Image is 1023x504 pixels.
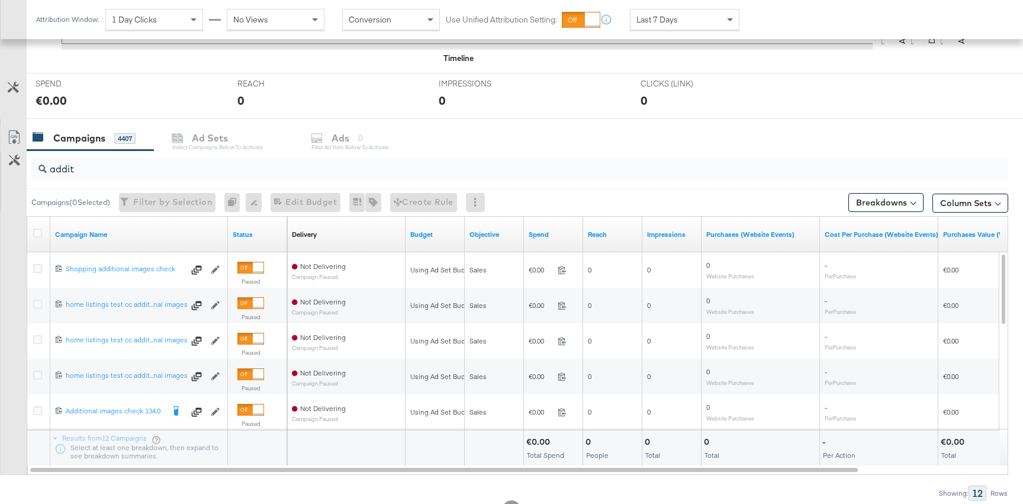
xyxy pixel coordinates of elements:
span: Not Delivering [300,297,346,306]
span: CLICKS (LINK) [641,78,729,89]
span: €0.00 [529,372,553,381]
span: €0.00 [529,301,553,310]
label: Paused [237,278,264,285]
span: Sales [469,407,487,416]
div: Additional images check 134.0 [66,406,163,416]
span: - [825,296,827,305]
span: REACH [237,78,326,89]
span: €0.00 [943,372,958,381]
span: Not Delivering [300,262,346,271]
span: - [825,367,827,376]
span: IMPRESSIONS [439,78,527,89]
span: €0.00 [943,265,958,274]
sub: Website Purchases [706,415,754,422]
a: The number of people your ad was served to. [588,230,638,239]
span: 0 [706,332,710,341]
div: Using Ad Set Budget [410,265,476,275]
span: Not Delivering [300,333,346,342]
span: 0 [588,372,591,381]
a: The number of times a purchase was made tracked by your Custom Audience pixel on your website aft... [706,230,815,239]
span: Total [704,451,719,460]
span: 0 [647,372,651,381]
a: The total amount spent to date. [529,230,578,239]
sub: Campaign Paused [292,416,346,422]
span: €0.00 [943,336,958,345]
span: 0 [647,336,651,345]
label: Paused [237,420,264,428]
sub: Per Purchase [825,344,856,351]
span: SPEND [36,78,124,89]
span: €0.00 [529,336,553,345]
div: 0 [224,193,246,212]
a: home listings test cc addit...nal images [66,300,184,312]
sub: Website Purchases [706,344,754,351]
div: 4407 [114,133,136,144]
a: Your campaign's objective. [469,230,519,239]
sub: Campaign Paused [292,380,346,387]
span: 0 [588,336,591,345]
div: 0 [586,436,594,448]
div: €0.00 [941,436,968,448]
span: Not Delivering [300,368,346,377]
span: 0 [706,367,710,376]
span: €0.00 [529,407,553,416]
span: Sales [469,265,487,274]
div: €0.00 [36,92,67,109]
button: Column Sets [932,194,1008,213]
span: Sales [469,336,487,345]
span: 0 [588,265,591,274]
div: Using Ad Set Budget [410,301,476,310]
span: Conversion [349,14,391,25]
span: - [825,332,827,341]
div: Campaigns ( 0 Selected) [31,197,110,208]
div: €0.00 [526,436,554,448]
a: Your campaign name. [55,230,223,239]
span: 0 [647,407,651,416]
span: €0.00 [529,265,553,274]
label: Paused [237,384,264,392]
span: People [586,451,609,460]
div: Using Ad Set Budget [410,372,476,381]
sub: Website Purchases [706,379,754,386]
span: €0.00 [943,301,958,310]
sub: Campaign Paused [292,309,346,316]
div: Using Ad Set Budget [410,407,476,417]
div: home listings test cc addit...nal images [66,371,184,380]
span: 0 [706,403,710,412]
label: Paused [237,313,264,321]
span: - [825,261,827,269]
div: Delivery [292,230,317,239]
div: 0 [645,436,654,448]
sub: Per Purchase [825,308,856,315]
label: Use Unified Attribution Setting: [446,14,557,25]
div: 12 [969,486,986,500]
a: home listings test cc addit...nal images [66,371,184,383]
a: Shopping additional images check [66,264,184,276]
span: Total [941,451,956,460]
div: 0 [237,92,245,109]
span: 0 [588,301,591,310]
div: home listings test cc addit...nal images [66,300,184,309]
div: Campaigns [53,131,105,145]
label: Paused [237,349,264,357]
span: 0 [588,407,591,416]
div: - [822,436,829,448]
span: Last 7 Days [636,14,678,25]
a: The average cost for each purchase tracked by your Custom Audience pixel on your website after pe... [825,230,938,239]
input: Search Campaigns by Name, ID or Objective [47,153,919,176]
div: 0 [439,92,446,109]
span: No Views [233,14,268,25]
span: 1 Day Clicks [112,14,157,25]
a: The maximum amount you're willing to spend on your ads, on average each day or over the lifetime ... [410,230,460,239]
span: Total [645,451,660,460]
a: The number of times your ad was served. On mobile apps an ad is counted as served the first time ... [647,230,697,239]
span: Per Action [823,451,855,460]
span: - [825,403,827,412]
div: Showing: [938,489,969,497]
sub: Website Purchases [706,308,754,315]
sub: Per Purchase [825,272,856,280]
div: home listings test cc addit...nal images [66,335,184,345]
span: 0 [706,261,710,269]
span: Total Spend [527,451,564,460]
div: 0 [704,436,713,448]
